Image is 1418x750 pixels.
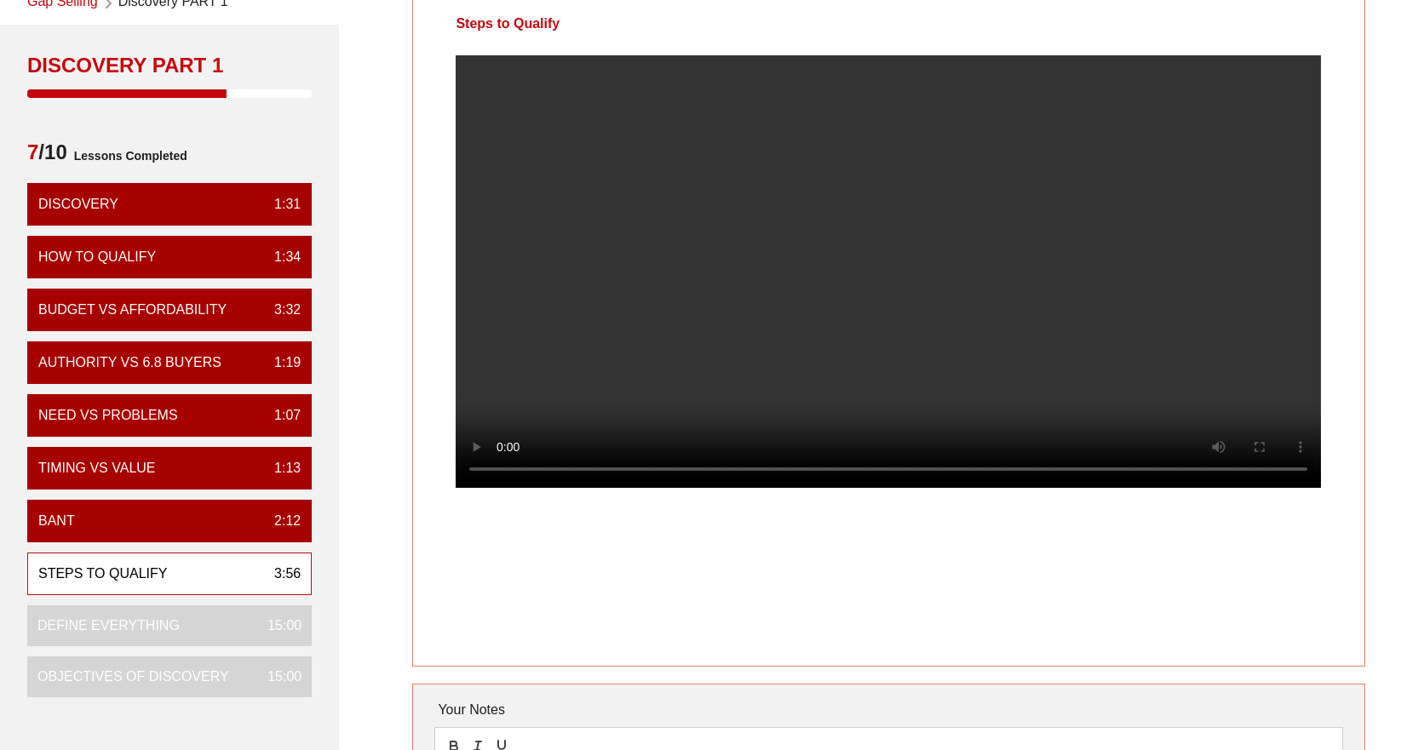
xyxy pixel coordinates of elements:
div: 15:00 [254,615,301,636]
div: Need vs Problems [38,405,178,426]
span: /10 [27,139,67,173]
div: 3:56 [261,564,301,584]
div: Discovery [38,194,118,215]
div: 2:12 [261,511,301,531]
div: Objectives of Discovery [37,667,229,687]
div: Your Notes [434,693,1342,727]
div: BANT [38,511,75,531]
div: Discovery PART 1 [27,52,312,79]
span: Lessons Completed [67,139,187,173]
div: 3:32 [261,300,301,320]
div: Authority vs 6.8 Buyers [38,352,221,373]
div: Timing vs Value [38,458,156,478]
div: 1:34 [261,247,301,267]
div: Budget vs Affordability [38,300,227,320]
div: Steps to Qualify [38,564,167,584]
span: 7 [27,140,38,163]
div: Define Everything [37,615,180,636]
div: 15:00 [254,667,301,687]
div: 1:31 [261,194,301,215]
div: 1:07 [261,405,301,426]
div: 1:19 [261,352,301,373]
div: 1:13 [261,458,301,478]
div: How To Qualify [38,247,156,267]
